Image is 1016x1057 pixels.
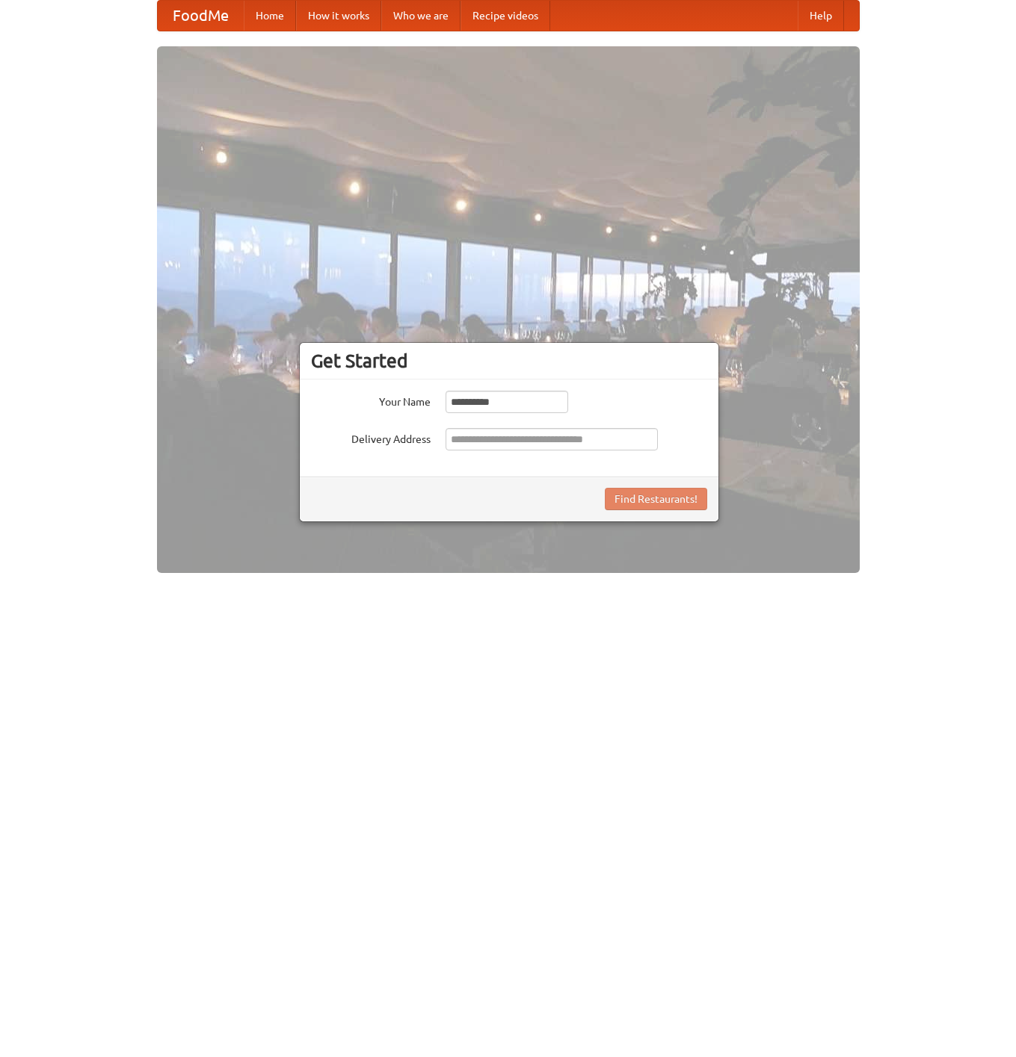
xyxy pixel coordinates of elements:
[296,1,381,31] a: How it works
[381,1,461,31] a: Who we are
[311,391,431,409] label: Your Name
[158,1,244,31] a: FoodMe
[311,350,707,372] h3: Get Started
[605,488,707,510] button: Find Restaurants!
[244,1,296,31] a: Home
[798,1,844,31] a: Help
[461,1,550,31] a: Recipe videos
[311,428,431,447] label: Delivery Address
